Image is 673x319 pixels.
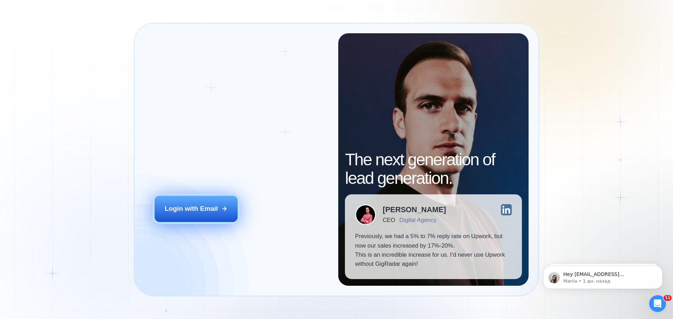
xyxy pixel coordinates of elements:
[155,196,238,222] button: Login with Email
[399,217,436,223] div: Digital Agency
[165,204,218,213] div: Login with Email
[383,206,446,214] div: [PERSON_NAME]
[383,217,395,223] div: CEO
[345,151,522,188] h2: The next generation of lead generation.
[649,295,666,312] iframe: Intercom live chat
[30,27,121,33] p: Message from Mariia, sent 1 дн. назад
[533,251,673,300] iframe: Intercom notifications сообщение
[664,295,672,301] span: 11
[355,232,512,269] p: Previously, we had a 5% to 7% reply rate on Upwork, but now our sales increased by 17%-20%. This ...
[30,20,121,123] span: Hey [EMAIL_ADDRESS][DOMAIN_NAME], Looks like your Upwork agency [DOMAIN_NAME]: AI and humans toge...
